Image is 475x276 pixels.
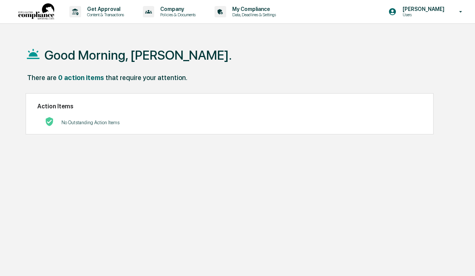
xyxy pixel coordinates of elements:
[27,74,57,82] div: There are
[397,6,448,12] p: [PERSON_NAME]
[226,6,280,12] p: My Compliance
[154,12,199,17] p: Policies & Documents
[44,48,232,63] h1: Good Morning, [PERSON_NAME].
[106,74,187,82] div: that require your attention.
[61,120,120,125] p: No Outstanding Action Items
[81,12,128,17] p: Content & Transactions
[45,117,54,126] img: No Actions logo
[18,3,54,20] img: logo
[81,6,128,12] p: Get Approval
[37,103,422,110] h2: Action Items
[397,12,448,17] p: Users
[58,74,104,82] div: 0 action items
[226,12,280,17] p: Data, Deadlines & Settings
[154,6,199,12] p: Company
